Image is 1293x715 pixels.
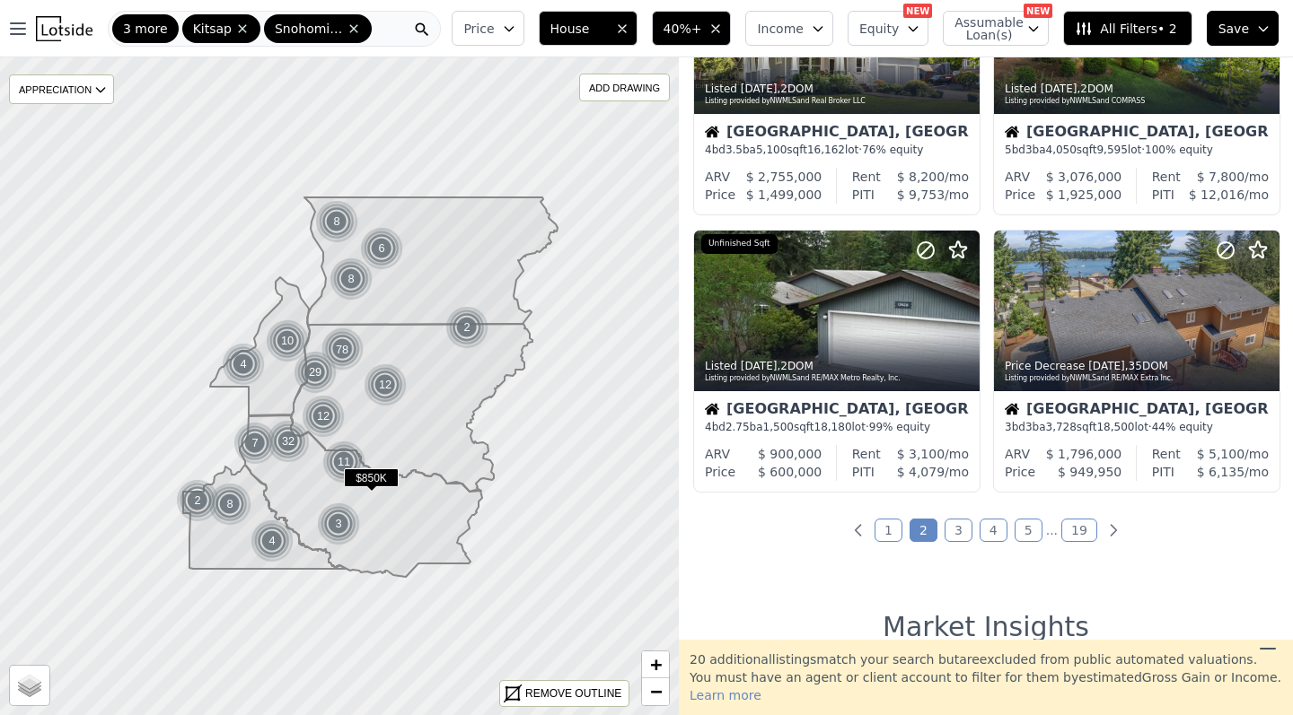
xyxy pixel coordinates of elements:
button: Assumable Loan(s) [943,11,1049,46]
span: Learn more [690,688,761,702]
div: Rent [1152,168,1181,186]
span: − [650,680,662,702]
button: 40%+ [652,11,732,46]
div: /mo [1181,445,1269,463]
span: 5,100 [756,144,787,156]
img: g1.png [266,319,310,362]
span: $ 1,925,000 [1046,187,1122,202]
time: 2025-08-18 20:54 [741,360,778,372]
div: 4 bd 2.75 ba sqft lot · 99% equity [705,420,969,434]
img: g1.png [330,257,374,301]
div: REMOVE OUTLINE [525,685,621,702]
img: g1.png [294,351,338,394]
a: Page 1 [875,519,902,542]
div: Rent [852,445,881,463]
div: Rent [1152,445,1181,463]
img: House [705,402,719,416]
div: 4 bd 3.5 ba sqft lot · 76% equity [705,143,969,157]
span: $ 5,100 [1197,447,1245,461]
div: PITI [1152,463,1174,481]
span: 3,728 [1046,421,1077,433]
div: $850K [344,468,399,494]
span: Kitsap [193,20,232,38]
span: All Filters • 2 [1075,20,1176,38]
span: + [650,653,662,676]
span: 4,050 [1046,144,1077,156]
div: NEW [1024,4,1052,18]
a: Listed [DATE],2DOMListing provided byNWMLSand RE/MAX Metro Realty, Inc.Unfinished SqftHouse[GEOGR... [693,230,979,493]
div: [GEOGRAPHIC_DATA], [GEOGRAPHIC_DATA] [705,125,969,143]
div: ARV [705,445,730,463]
button: Equity [848,11,928,46]
span: $ 1,796,000 [1046,447,1122,461]
div: Price [1005,463,1035,481]
div: 11 [322,440,365,484]
span: $ 949,950 [1058,465,1121,479]
div: [GEOGRAPHIC_DATA], [GEOGRAPHIC_DATA] [1005,402,1269,420]
img: g2.png [320,327,366,372]
span: 18,180 [814,421,852,433]
a: Page 3 [945,519,972,542]
div: 4 [222,343,265,386]
div: Listing provided by NWMLS and COMPASS [1005,96,1271,107]
ul: Pagination [679,521,1293,539]
div: Listing provided by NWMLS and Real Broker LLC [705,96,971,107]
img: g1.png [208,483,252,526]
img: House [705,125,719,139]
span: $ 12,016 [1189,187,1245,202]
a: Layers [10,666,49,705]
span: $ 2,755,000 [746,170,822,184]
button: All Filters• 2 [1063,11,1192,46]
span: 18,500 [1096,421,1134,433]
button: Income [745,11,833,46]
div: Price [1005,186,1035,204]
span: $ 3,100 [897,447,945,461]
span: 3 more [123,20,168,38]
div: [GEOGRAPHIC_DATA], [GEOGRAPHIC_DATA] [1005,125,1269,143]
div: NEW [903,4,932,18]
button: Save [1207,11,1279,46]
span: $850K [344,468,399,487]
div: 2 [176,479,219,522]
span: $ 3,076,000 [1046,170,1122,184]
span: Price [463,20,494,38]
div: 32 [267,420,310,463]
div: Rent [852,168,881,186]
img: g1.png [360,227,404,270]
div: 7 [233,422,277,465]
img: House [1005,125,1019,139]
div: /mo [1174,186,1269,204]
img: g1.png [317,502,361,545]
a: Page 19 [1061,519,1097,542]
h1: Market Insights [883,611,1089,643]
span: $ 600,000 [758,465,822,479]
img: g1.png [302,395,346,438]
span: 9,595 [1096,144,1127,156]
div: Listed , 2 DOM [705,82,971,96]
img: g1.png [364,363,408,406]
div: 12 [302,395,345,438]
button: Price [452,11,523,46]
span: Assumable Loan(s) [954,16,1012,41]
div: PITI [852,463,875,481]
a: Price Decrease [DATE],35DOMListing provided byNWMLSand RE/MAX Extra Inc.House[GEOGRAPHIC_DATA], [... [993,230,1279,493]
img: g1.png [176,479,220,522]
div: /mo [881,445,969,463]
div: /mo [875,186,969,204]
div: Price [705,186,735,204]
img: g1.png [322,440,366,484]
span: 16,162 [807,144,845,156]
img: g1.png [222,343,266,386]
span: Equity [859,20,899,38]
div: 8 [315,200,358,243]
img: g1.png [315,200,359,243]
img: g1.png [233,422,277,465]
span: 40%+ [664,20,702,38]
div: APPRECIATION [9,74,114,104]
div: 4 [251,519,294,562]
div: [GEOGRAPHIC_DATA], [GEOGRAPHIC_DATA] [705,402,969,420]
div: Listing provided by NWMLS and RE/MAX Metro Realty, Inc. [705,373,971,384]
div: ADD DRAWING [580,74,669,100]
span: $ 6,135 [1197,465,1245,479]
span: Income [757,20,804,38]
